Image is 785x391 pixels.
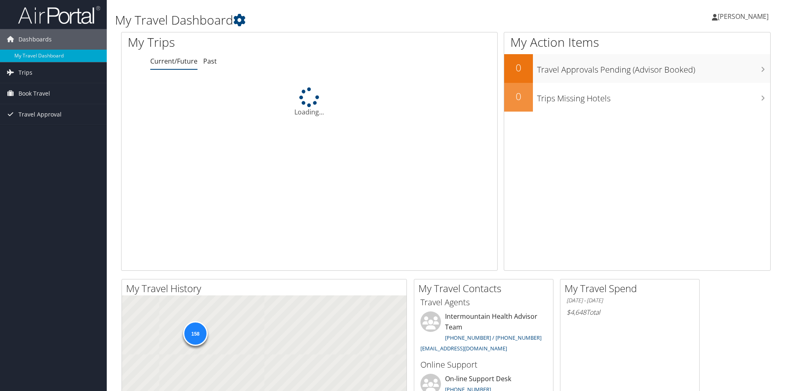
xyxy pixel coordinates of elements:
[416,311,551,355] li: Intermountain Health Advisor Team
[183,321,207,346] div: 158
[537,89,770,104] h3: Trips Missing Hotels
[537,60,770,75] h3: Travel Approvals Pending (Advisor Booked)
[18,83,50,104] span: Book Travel
[504,34,770,51] h1: My Action Items
[150,57,197,66] a: Current/Future
[126,281,406,295] h2: My Travel History
[504,89,533,103] h2: 0
[567,308,693,317] h6: Total
[128,34,335,51] h1: My Trips
[418,281,553,295] h2: My Travel Contacts
[445,334,542,341] a: [PHONE_NUMBER] / [PHONE_NUMBER]
[504,61,533,75] h2: 0
[203,57,217,66] a: Past
[420,345,507,352] a: [EMAIL_ADDRESS][DOMAIN_NAME]
[567,308,586,317] span: $4,648
[504,54,770,83] a: 0Travel Approvals Pending (Advisor Booked)
[420,297,547,308] h3: Travel Agents
[18,5,100,25] img: airportal-logo.png
[122,87,497,117] div: Loading...
[712,4,777,29] a: [PERSON_NAME]
[504,83,770,112] a: 0Trips Missing Hotels
[567,297,693,304] h6: [DATE] - [DATE]
[565,281,699,295] h2: My Travel Spend
[18,62,32,83] span: Trips
[18,29,52,50] span: Dashboards
[718,12,769,21] span: [PERSON_NAME]
[18,104,62,125] span: Travel Approval
[420,359,547,370] h3: Online Support
[115,11,556,29] h1: My Travel Dashboard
